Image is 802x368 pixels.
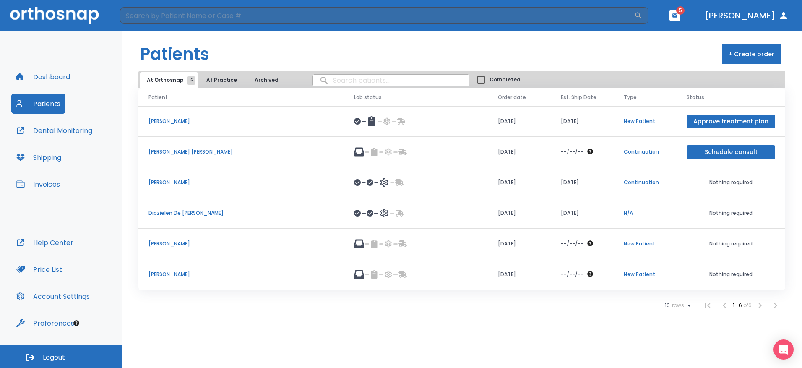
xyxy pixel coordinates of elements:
p: Continuation [624,148,667,156]
button: Schedule consult [687,145,775,159]
p: Nothing required [687,179,775,186]
button: Invoices [11,174,65,194]
p: Nothing required [687,209,775,217]
h1: Patients [140,42,209,67]
p: N/A [624,209,667,217]
button: Account Settings [11,286,95,306]
td: [DATE] [488,259,551,290]
img: Orthosnap [10,7,99,24]
span: Status [687,94,704,101]
div: Open Intercom Messenger [773,339,794,360]
p: [PERSON_NAME] [148,240,334,248]
p: --/--/-- [561,148,583,156]
p: [PERSON_NAME] [PERSON_NAME] [148,148,334,156]
p: New Patient [624,271,667,278]
td: [DATE] [488,167,551,198]
p: [PERSON_NAME] [148,271,334,278]
button: [PERSON_NAME] [701,8,792,23]
button: Dental Monitoring [11,120,97,141]
div: The date will be available after approving treatment plan [561,240,604,248]
span: Est. Ship Date [561,94,596,101]
span: 5 [676,6,685,15]
td: [DATE] [488,229,551,259]
button: Dashboard [11,67,75,87]
span: 10 [665,303,670,308]
td: [DATE] [551,198,614,229]
p: Continuation [624,179,667,186]
p: New Patient [624,240,667,248]
p: New Patient [624,117,667,125]
span: of 6 [743,302,752,309]
div: Tooltip anchor [73,319,80,327]
button: Approve treatment plan [687,115,775,128]
div: tabs [140,72,289,88]
div: The date will be available after approving treatment plan [561,271,604,278]
span: Type [624,94,637,101]
span: rows [670,303,684,308]
span: 1 - 6 [733,302,743,309]
span: At Orthosnap [147,76,191,84]
p: Nothing required [687,271,775,278]
td: [DATE] [551,106,614,137]
button: Shipping [11,147,66,167]
button: Help Center [11,232,78,253]
td: [DATE] [488,106,551,137]
p: --/--/-- [561,271,583,278]
td: [DATE] [551,167,614,198]
span: 6 [187,76,195,85]
span: Completed [490,76,521,84]
p: Diozielen De [PERSON_NAME] [148,209,334,217]
button: Archived [245,72,287,88]
span: Logout [43,353,65,362]
td: [DATE] [488,137,551,167]
button: Price List [11,259,67,279]
p: --/--/-- [561,240,583,248]
button: Patients [11,94,65,114]
input: search [313,72,469,89]
button: + Create order [722,44,781,64]
span: Lab status [354,94,382,101]
button: Preferences [11,313,79,333]
button: At Practice [200,72,244,88]
p: [PERSON_NAME] [148,179,334,186]
td: [DATE] [488,198,551,229]
div: The date will be available after approving treatment plan [561,148,604,156]
p: [PERSON_NAME] [148,117,334,125]
span: Patient [148,94,168,101]
p: Nothing required [687,240,775,248]
span: Order date [498,94,526,101]
input: Search by Patient Name or Case # [120,7,634,24]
